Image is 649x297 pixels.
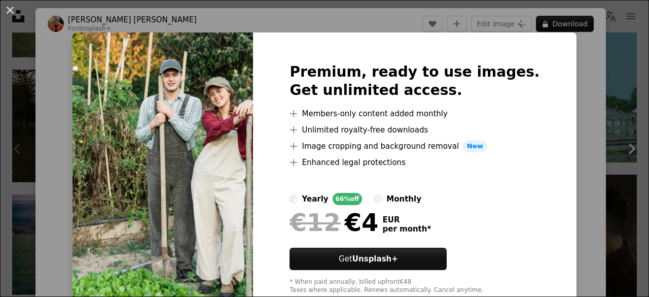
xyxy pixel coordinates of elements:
div: €4 [290,209,378,236]
input: monthly [374,195,382,203]
div: yearly [302,193,328,205]
button: GetUnsplash+ [290,248,447,270]
li: Unlimited royalty-free downloads [290,124,539,136]
div: 66% off [333,193,363,205]
div: * When paid annually, billed upfront €48 Taxes where applicable. Renews automatically. Cancel any... [290,278,539,294]
span: per month * [382,224,431,234]
input: yearly66%off [290,195,298,203]
li: Members-only content added monthly [290,108,539,120]
strong: Unsplash+ [352,254,398,263]
li: Image cropping and background removal [290,140,539,152]
li: Enhanced legal protections [290,156,539,169]
h2: Premium, ready to use images. Get unlimited access. [290,63,539,100]
span: New [463,140,487,152]
div: monthly [386,193,421,205]
span: EUR [382,215,431,224]
span: €12 [290,209,340,236]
